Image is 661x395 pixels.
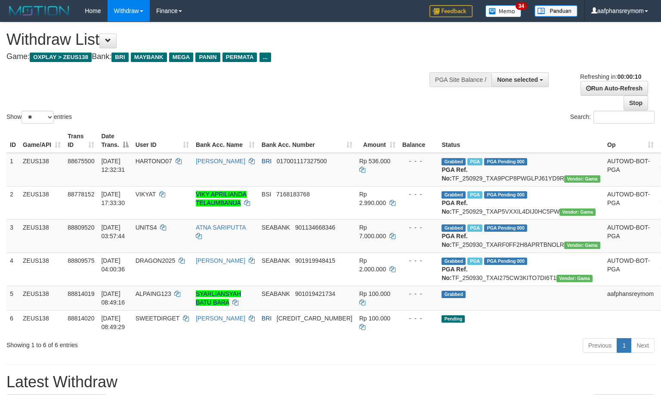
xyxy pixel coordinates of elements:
span: Copy 901919948415 to clipboard [295,257,335,264]
td: AUTOWD-BOT-PGA [604,252,657,286]
span: Marked by aafkaynarin [467,258,482,265]
td: ZEUS138 [19,286,64,310]
a: Stop [624,96,648,110]
td: TF_250930_TXARF0FF2H8APRTBNOLR [438,219,604,252]
b: PGA Ref. No: [442,166,467,182]
th: Balance [399,128,439,153]
h1: Withdraw List [6,31,432,48]
span: BRI [262,315,272,322]
td: ZEUS138 [19,252,64,286]
td: TF_250930_TXAI275CW3KITO7DI6T1 [438,252,604,286]
td: 1 [6,153,19,187]
span: PERMATA [222,53,257,62]
span: UNITS4 [136,224,157,231]
h1: Latest Withdraw [6,373,655,391]
td: 2 [6,186,19,219]
th: Op: activate to sort column ascending [604,128,657,153]
span: 88814020 [68,315,94,322]
span: [DATE] 08:49:16 [101,290,125,306]
a: 1 [617,338,631,353]
span: PGA Pending [484,224,527,232]
th: Bank Acc. Number: activate to sort column ascending [258,128,356,153]
span: Vendor URL: https://trx31.1velocity.biz [559,208,596,216]
button: None selected [491,72,549,87]
span: Grabbed [442,158,466,165]
b: PGA Ref. No: [442,233,467,248]
th: Trans ID: activate to sort column ascending [64,128,98,153]
span: PGA Pending [484,258,527,265]
span: Grabbed [442,291,466,298]
img: MOTION_logo.png [6,4,72,17]
span: OXPLAY > ZEUS138 [30,53,92,62]
span: [DATE] 03:57:44 [101,224,125,239]
a: VIKY APRILIANDA TELAUMBANUA [196,191,247,206]
th: Game/API: activate to sort column ascending [19,128,64,153]
div: - - - [402,256,435,265]
a: ATNA SARIPUTTA [196,224,246,231]
a: Previous [583,338,617,353]
span: PANIN [195,53,220,62]
td: ZEUS138 [19,153,64,187]
div: PGA Site Balance / [429,72,491,87]
h4: Game: Bank: [6,53,432,61]
span: Marked by aaftrukkakada [467,158,482,165]
span: 34 [516,2,527,10]
td: aafphansreymom [604,286,657,310]
td: ZEUS138 [19,186,64,219]
th: ID [6,128,19,153]
span: VIKYAT [136,191,156,198]
span: Copy 7168183768 to clipboard [276,191,310,198]
div: Showing 1 to 6 of 6 entries [6,337,269,349]
span: PGA Pending [484,158,527,165]
span: Pending [442,315,465,323]
span: Vendor URL: https://trx31.1velocity.biz [556,275,593,282]
td: AUTOWD-BOT-PGA [604,153,657,187]
img: panduan.png [534,5,578,17]
span: Copy 901019421734 to clipboard [295,290,335,297]
td: AUTOWD-BOT-PGA [604,219,657,252]
input: Search: [593,111,655,124]
span: SEABANK [262,257,290,264]
span: Grabbed [442,224,466,232]
span: 88778152 [68,191,94,198]
span: Rp 536.000 [359,158,390,165]
span: Copy 154301018634507 to clipboard [277,315,352,322]
td: TF_250929_TXAP5VXXIL4DIJ0HC5PW [438,186,604,219]
a: [PERSON_NAME] [196,315,245,322]
b: PGA Ref. No: [442,199,467,215]
span: DRAGON2025 [136,257,176,264]
span: Marked by aafkaynarin [467,224,482,232]
select: Showentries [22,111,54,124]
label: Search: [570,111,655,124]
b: PGA Ref. No: [442,266,467,281]
span: Copy 901134668346 to clipboard [295,224,335,231]
div: - - - [402,289,435,298]
td: AUTOWD-BOT-PGA [604,186,657,219]
a: [PERSON_NAME] [196,158,245,165]
a: SYARLIANSYAH BATU BARA [196,290,241,306]
span: ALPAING123 [136,290,171,297]
div: - - - [402,223,435,232]
td: ZEUS138 [19,219,64,252]
a: [PERSON_NAME] [196,257,245,264]
td: 5 [6,286,19,310]
span: MAYBANK [131,53,167,62]
th: Status [438,128,604,153]
td: 6 [6,310,19,335]
span: Rp 100.000 [359,290,390,297]
span: [DATE] 08:49:29 [101,315,125,330]
th: Amount: activate to sort column ascending [356,128,399,153]
img: Feedback.jpg [429,5,473,17]
span: BSI [262,191,272,198]
span: Rp 100.000 [359,315,390,322]
span: 88809575 [68,257,94,264]
span: Copy 017001117327500 to clipboard [277,158,327,165]
td: ZEUS138 [19,310,64,335]
span: 88809520 [68,224,94,231]
td: 3 [6,219,19,252]
span: Refreshing in: [580,73,641,80]
span: Grabbed [442,258,466,265]
td: TF_250929_TXA9PCP8PWGLPJ61YD9R [438,153,604,187]
span: SWEETDIRGET [136,315,179,322]
span: ... [259,53,271,62]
